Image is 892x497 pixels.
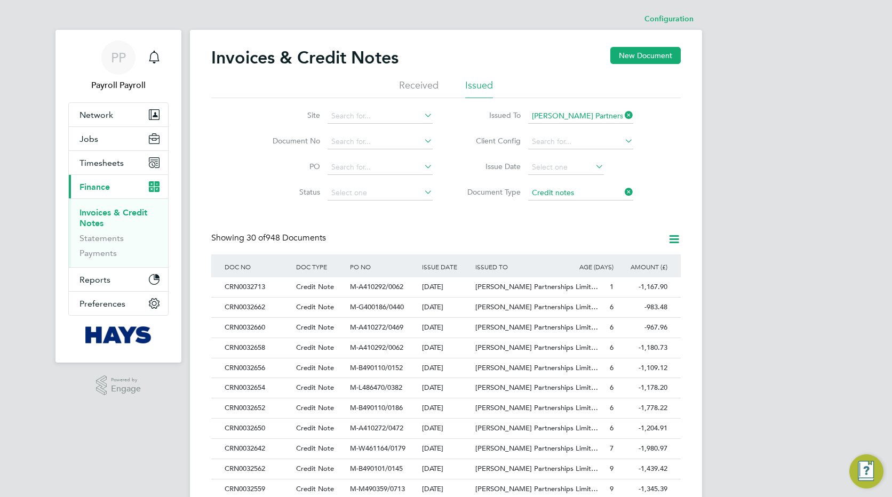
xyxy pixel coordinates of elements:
div: -1,204.91 [616,419,670,438]
li: Configuration [644,9,694,30]
div: -1,109.12 [616,358,670,378]
div: -1,778.22 [616,398,670,418]
span: [PERSON_NAME] Partnerships Limit… [475,444,598,453]
span: 6 [610,383,614,392]
span: [PERSON_NAME] Partnerships Limit… [475,323,598,332]
span: M-W461164/0179 [350,444,405,453]
span: Credit Note [296,464,334,473]
span: Credit Note [296,484,334,493]
div: AGE (DAYS) [562,254,616,279]
label: Document No [259,136,320,146]
span: M-L486470/0382 [350,383,402,392]
span: Credit Note [296,403,334,412]
input: Search for... [528,134,633,149]
span: Credit Note [296,343,334,352]
span: M-A410292/0062 [350,343,403,352]
a: Go to home page [68,326,169,343]
div: Finance [69,198,168,267]
div: -1,180.73 [616,338,670,358]
span: [PERSON_NAME] Partnerships Limit… [475,383,598,392]
span: [PERSON_NAME] Partnerships Limit… [475,484,598,493]
div: -967.96 [616,318,670,338]
span: Timesheets [79,158,124,168]
span: 1 [610,282,614,291]
span: [PERSON_NAME] Partnerships Limit… [475,302,598,311]
label: Site [259,110,320,120]
div: [DATE] [419,318,473,338]
button: Preferences [69,292,168,315]
span: Credit Note [296,383,334,392]
div: DOC TYPE [293,254,347,279]
span: Credit Note [296,323,334,332]
span: 6 [610,403,614,412]
li: Received [399,79,439,98]
div: AMOUNT (£) [616,254,670,279]
div: [DATE] [419,419,473,438]
span: Credit Note [296,423,334,432]
span: Finance [79,182,110,192]
button: New Document [610,47,681,64]
div: [DATE] [419,378,473,398]
span: M-A410272/0472 [350,423,403,432]
div: [DATE] [419,459,473,479]
a: PPPayroll Payroll [68,41,169,92]
label: Document Type [459,187,521,197]
span: Jobs [79,134,98,144]
h2: Invoices & Credit Notes [211,47,399,68]
div: CRN0032713 [222,277,293,297]
span: [PERSON_NAME] Partnerships Limit… [475,282,598,291]
button: Jobs [69,127,168,150]
div: [DATE] [419,358,473,378]
span: 9 [610,464,614,473]
label: Client Config [459,136,521,146]
button: Timesheets [69,151,168,174]
div: CRN0032662 [222,298,293,317]
span: M-A410292/0062 [350,282,403,291]
label: Issued To [459,110,521,120]
span: M-B490101/0145 [350,464,403,473]
div: CRN0032656 [222,358,293,378]
div: CRN0032650 [222,419,293,438]
span: Engage [111,384,141,394]
a: Powered byEngage [96,375,141,396]
button: Engage Resource Center [849,454,883,488]
span: Payroll Payroll [68,79,169,92]
span: [PERSON_NAME] Partnerships Limit… [475,343,598,352]
span: [PERSON_NAME] Partnerships Limit… [475,464,598,473]
div: ISSUED TO [473,254,562,279]
span: M-B490110/0152 [350,363,403,372]
span: [PERSON_NAME] Partnerships Limit… [475,403,598,412]
label: Issue Date [459,162,521,171]
li: Issued [465,79,493,98]
span: Network [79,110,113,120]
div: CRN0032660 [222,318,293,338]
div: CRN0032658 [222,338,293,358]
div: [DATE] [419,338,473,358]
span: M-B490110/0186 [350,403,403,412]
span: Credit Note [296,282,334,291]
a: Payments [79,248,117,258]
span: Credit Note [296,444,334,453]
div: -1,167.90 [616,277,670,297]
div: -1,980.97 [616,439,670,459]
span: [PERSON_NAME] Partnerships Limit… [475,423,598,432]
div: [DATE] [419,439,473,459]
input: Select one [528,160,604,175]
span: 7 [610,444,614,453]
span: M-A410272/0469 [350,323,403,332]
input: Search for... [328,134,433,149]
div: CRN0032642 [222,439,293,459]
span: 6 [610,423,614,432]
span: 30 of [246,233,266,243]
div: CRN0032654 [222,378,293,398]
label: PO [259,162,320,171]
button: Network [69,103,168,126]
input: Search for... [328,109,433,124]
div: CRN0032562 [222,459,293,479]
span: Powered by [111,375,141,384]
span: 6 [610,323,614,332]
input: Search for... [528,109,633,124]
div: ISSUE DATE [419,254,473,279]
div: [DATE] [419,277,473,297]
nav: Main navigation [55,30,181,363]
